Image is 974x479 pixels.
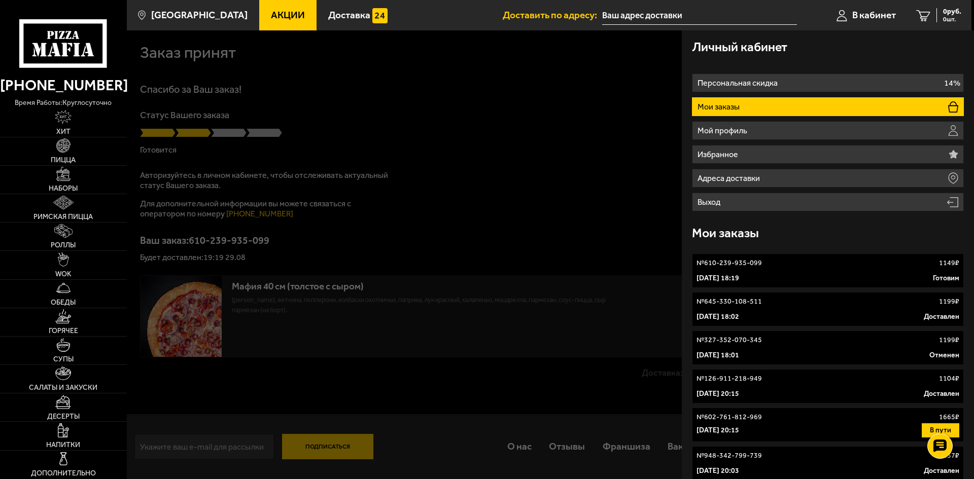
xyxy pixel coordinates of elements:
span: Хит [56,128,71,135]
p: Выход [698,198,723,206]
a: №126-911-218-9491104₽[DATE] 20:15Доставлен [692,369,964,403]
p: [DATE] 20:03 [697,466,739,476]
span: Салаты и закуски [29,384,97,391]
span: Горячее [49,327,78,335]
span: Напитки [46,441,80,449]
span: Акции [271,10,305,20]
p: 14% [944,79,960,87]
p: № 948-342-799-739 [697,451,762,461]
p: № 602-761-812-969 [697,412,762,422]
p: 1199 ₽ [939,335,959,345]
p: 1149 ₽ [939,258,959,268]
p: Отменен [929,350,959,360]
p: 1199 ₽ [939,297,959,307]
span: Санкт-Петербург, Колпино, Заводской проспект, 4 [602,6,797,25]
p: Избранное [698,151,741,159]
span: WOK [55,271,72,278]
p: [DATE] 20:15 [697,389,739,399]
h3: Мои заказы [692,227,759,239]
span: Обеды [51,299,76,306]
span: Десерты [47,413,80,420]
span: Доставить по адресу: [503,10,602,20]
a: №645-330-108-5111199₽[DATE] 18:02Доставлен [692,292,964,326]
span: [GEOGRAPHIC_DATA] [151,10,248,20]
span: Роллы [51,242,76,249]
span: В кабинет [852,10,896,20]
span: Дополнительно [31,470,96,477]
p: Доставлен [924,389,959,399]
h3: Личный кабинет [692,41,787,53]
a: №327-352-070-3451199₽[DATE] 18:01Отменен [692,330,964,365]
p: 1104 ₽ [939,374,959,384]
button: В пути [922,423,959,437]
p: 1665 ₽ [939,412,959,422]
p: № 610-239-935-099 [697,258,762,268]
span: Римская пицца [33,213,93,220]
span: Доставка [328,10,370,20]
img: 15daf4d41897b9f0e9f617042186c801.svg [372,8,388,23]
a: №610-239-935-0991149₽[DATE] 18:19Готовим [692,253,964,288]
p: № 126-911-218-949 [697,374,762,384]
p: [DATE] 18:19 [697,273,739,283]
p: № 645-330-108-511 [697,297,762,307]
p: Мои заказы [698,103,742,111]
p: Персональная скидка [698,79,780,87]
input: Ваш адрес доставки [602,6,797,25]
p: № 327-352-070-345 [697,335,762,345]
p: Доставлен [924,312,959,322]
p: [DATE] 18:02 [697,312,739,322]
p: [DATE] 18:01 [697,350,739,360]
p: Доставлен [924,466,959,476]
span: Супы [53,356,74,363]
p: [DATE] 20:15 [697,425,739,435]
span: Пицца [51,157,76,164]
p: Адреса доставки [698,174,762,182]
span: 0 руб. [943,8,961,15]
p: Готовим [933,273,959,283]
p: Мой профиль [698,127,750,135]
span: 0 шт. [943,16,961,22]
span: Наборы [49,185,78,192]
a: №602-761-812-9691665₽[DATE] 20:15В пути [692,408,964,442]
